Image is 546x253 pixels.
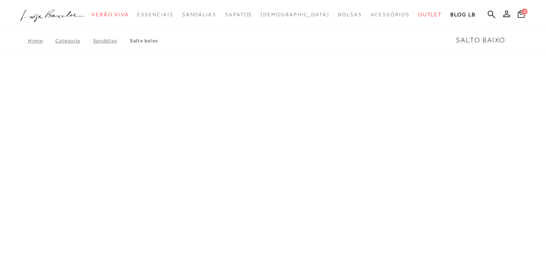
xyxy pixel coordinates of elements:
span: Outlet [418,12,442,18]
a: BLOG LB [450,7,475,23]
span: Essenciais [137,12,173,18]
a: categoryNavScreenReaderText [371,7,410,23]
span: Sandálias [182,12,216,18]
a: Salto Baixo [130,38,158,44]
a: categoryNavScreenReaderText [137,7,173,23]
button: 0 [515,9,527,21]
span: 0 [522,9,528,15]
a: Home [28,38,55,44]
span: BLOG LB [450,12,475,18]
a: SANDÁLIAS [93,38,130,44]
span: Verão Viva [92,12,129,18]
a: categoryNavScreenReaderText [418,7,442,23]
span: [DEMOGRAPHIC_DATA] [261,12,330,18]
a: categoryNavScreenReaderText [182,7,216,23]
a: categoryNavScreenReaderText [225,7,252,23]
span: Sapatos [225,12,252,18]
a: Categoria [55,38,93,44]
span: Acessórios [371,12,410,18]
span: Bolsas [338,12,362,18]
a: categoryNavScreenReaderText [92,7,129,23]
a: noSubCategoriesText [261,7,330,23]
span: Salto Baixo [456,36,505,44]
a: categoryNavScreenReaderText [338,7,362,23]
